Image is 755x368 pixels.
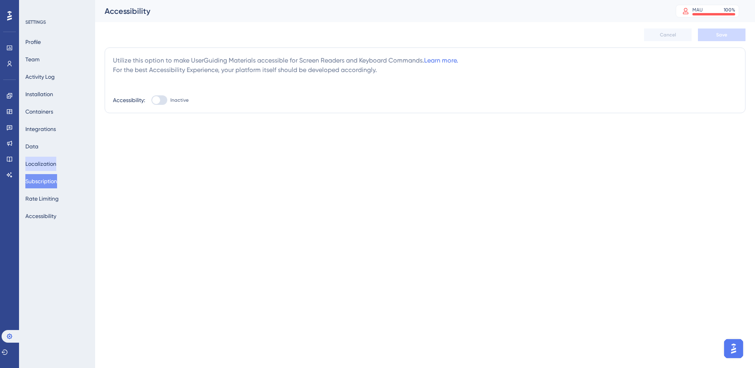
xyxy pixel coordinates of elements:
[25,87,53,101] button: Installation
[170,97,189,103] span: Inactive
[716,32,727,38] span: Save
[25,157,56,171] button: Localization
[25,192,59,206] button: Rate Limiting
[113,95,145,105] div: Accessibility:
[644,28,692,41] button: Cancel
[25,35,41,49] button: Profile
[105,6,656,17] div: Accessibility
[25,19,90,25] div: SETTINGS
[25,139,38,154] button: Data
[25,209,56,223] button: Accessibility
[724,7,735,13] div: 100 %
[698,28,745,41] button: Save
[25,104,53,119] button: Containers
[722,337,745,360] iframe: UserGuiding AI Assistant Launcher
[25,174,57,188] button: Subscription
[25,52,40,66] button: Team
[25,122,56,136] button: Integrations
[424,57,458,64] a: Learn more.
[660,32,676,38] span: Cancel
[692,7,703,13] div: MAU
[25,70,55,84] button: Activity Log
[113,56,737,75] div: Utilize this option to make UserGuiding Materials accessible for Screen Readers and Keyboard Comm...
